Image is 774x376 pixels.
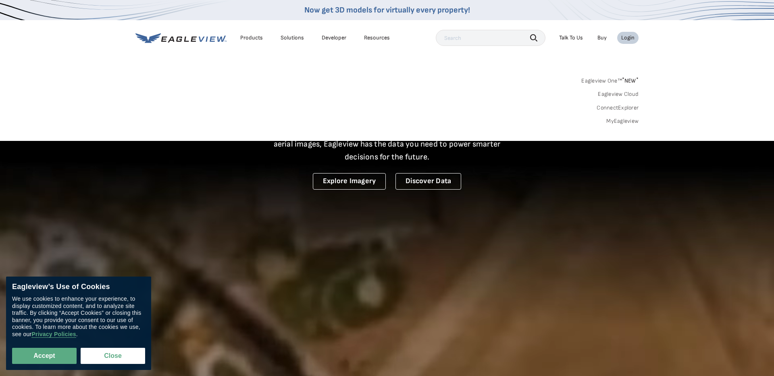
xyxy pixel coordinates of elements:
div: Login [621,34,635,41]
a: Eagleview One™*NEW* [581,75,639,84]
a: Explore Imagery [313,173,386,190]
a: Discover Data [395,173,461,190]
a: MyEagleview [606,118,639,125]
a: ConnectExplorer [597,104,639,112]
input: Search [436,30,545,46]
a: Eagleview Cloud [598,91,639,98]
div: Solutions [281,34,304,41]
div: Resources [364,34,390,41]
button: Accept [12,348,77,364]
button: Close [81,348,145,364]
a: Developer [322,34,346,41]
span: NEW [622,77,639,84]
p: A new era starts here. Built on more than 3.5 billion high-resolution aerial images, Eagleview ha... [264,125,510,163]
div: Products [240,34,263,41]
div: Eagleview’s Use of Cookies [12,283,145,291]
a: Now get 3D models for virtually every property! [304,5,470,15]
div: We use cookies to enhance your experience, to display customized content, and to analyze site tra... [12,295,145,338]
a: Privacy Policies [31,331,76,338]
div: Talk To Us [559,34,583,41]
a: Buy [597,34,607,41]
